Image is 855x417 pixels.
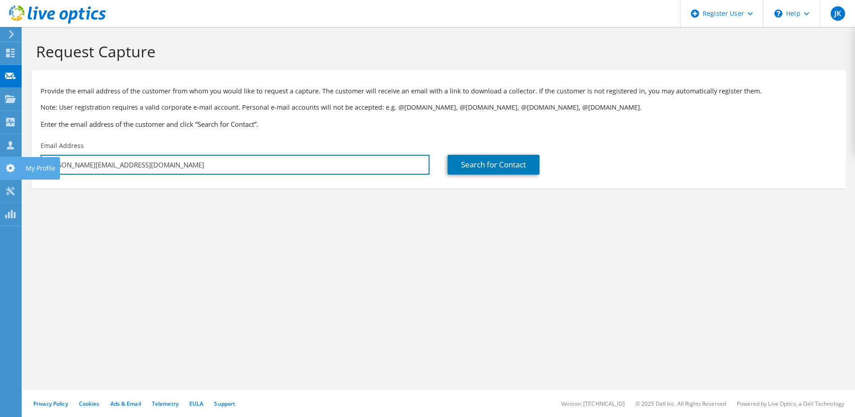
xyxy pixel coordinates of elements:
[636,400,726,408] li: © 2025 Dell Inc. All Rights Reserved
[41,141,84,150] label: Email Address
[214,400,235,408] a: Support
[737,400,844,408] li: Powered by Live Optics, a Dell Technology
[189,400,203,408] a: EULA
[152,400,178,408] a: Telemetry
[41,86,837,96] p: Provide the email address of the customer from whom you would like to request a capture. The cust...
[774,9,782,18] svg: \n
[41,119,837,129] h3: Enter the email address of the customer and click “Search for Contact”.
[831,6,845,21] span: JK
[79,400,100,408] a: Cookies
[41,102,837,112] p: Note: User registration requires a valid corporate e-mail account. Personal e-mail accounts will ...
[448,155,540,175] a: Search for Contact
[33,400,68,408] a: Privacy Policy
[561,400,625,408] li: Version: [TECHNICAL_ID]
[36,42,837,61] h1: Request Capture
[21,157,60,180] div: My Profile
[110,400,141,408] a: Ads & Email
